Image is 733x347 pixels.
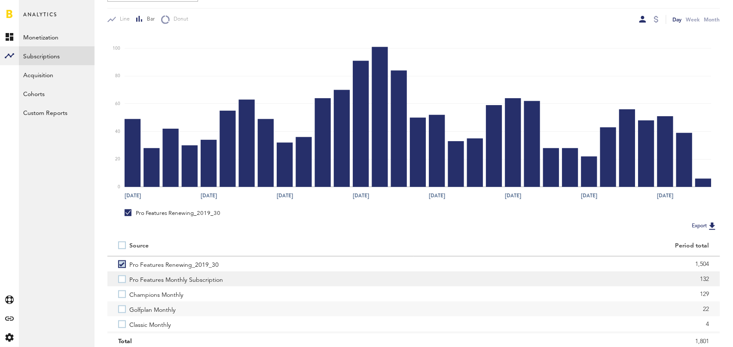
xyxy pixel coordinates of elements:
text: [DATE] [201,192,217,200]
span: Pro Features for Classic Members 2015_200_30 [129,332,259,347]
div: Day [673,15,682,24]
a: Cohorts [19,84,95,103]
text: [DATE] [505,192,521,200]
a: Monetization [19,27,95,46]
span: Line [116,16,130,23]
a: Custom Reports [19,103,95,122]
text: [DATE] [657,192,673,200]
text: [DATE] [277,192,293,200]
a: Subscriptions [19,46,95,65]
div: 22 [425,303,709,316]
text: [DATE] [429,192,445,200]
text: 0 [118,185,120,189]
div: 132 [425,273,709,286]
span: Analytics [23,9,57,27]
text: [DATE] [353,192,369,200]
img: Export [707,221,718,231]
span: Support [18,6,49,14]
text: 100 [113,46,120,51]
span: Pro Features Renewing_2019_30 [129,256,219,272]
div: Month [704,15,720,24]
a: Acquisition [19,65,95,84]
div: 4 [425,333,709,346]
text: 20 [115,157,120,162]
text: [DATE] [125,192,141,200]
span: Classic Monthly [129,317,171,332]
div: 129 [425,288,709,301]
div: Pro Features Renewing_2019_30 [125,209,220,217]
text: 80 [115,74,120,78]
span: Champions Monthly [129,287,183,302]
div: Week [686,15,700,24]
span: Pro Features Monthly Subscription [129,272,223,287]
text: 40 [115,130,120,134]
span: Donut [170,16,188,23]
text: [DATE] [581,192,597,200]
div: 4 [425,318,709,331]
div: Source [129,242,149,250]
span: Bar [143,16,155,23]
div: Period total [425,242,709,250]
text: 60 [115,102,120,106]
button: Export [690,220,720,232]
span: Golfplan Monthly [129,302,176,317]
div: 1,504 [425,258,709,271]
